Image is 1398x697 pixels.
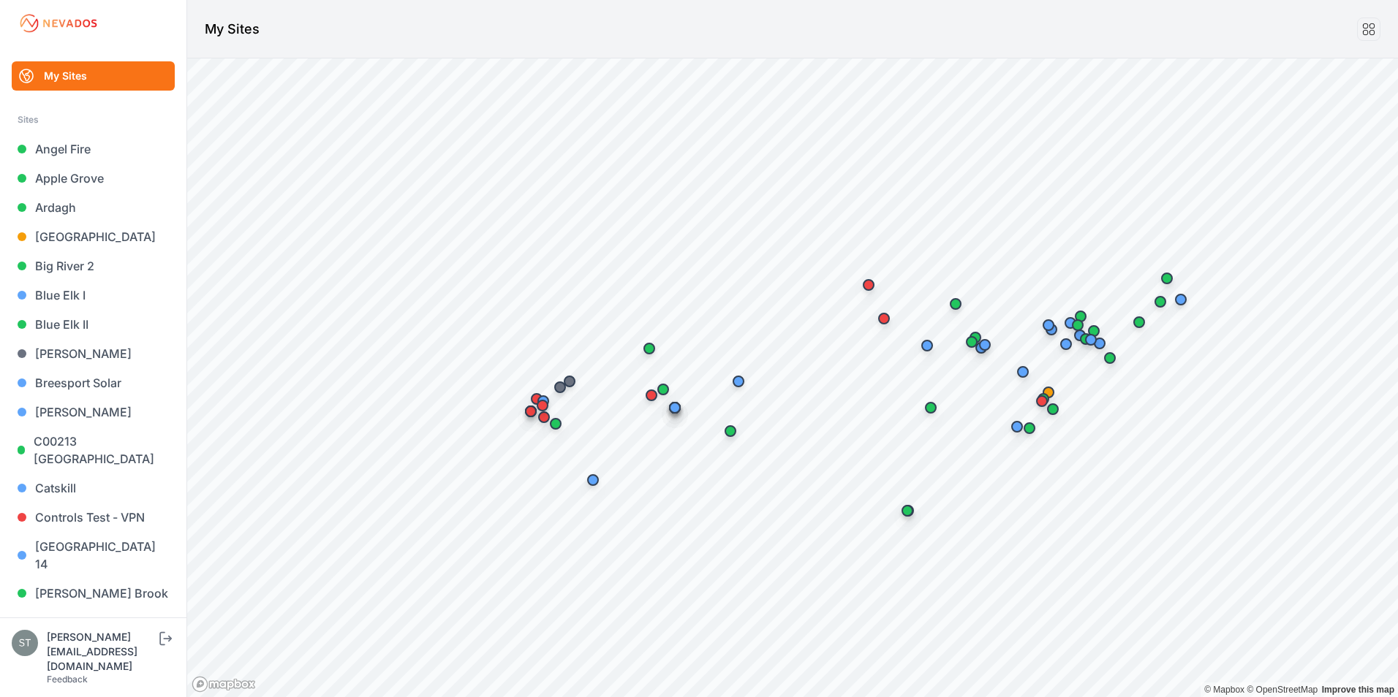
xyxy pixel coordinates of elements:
a: Big River 2 [12,251,175,281]
div: Sites [18,111,169,129]
div: Map marker [1166,285,1195,314]
a: My Sites [12,61,175,91]
div: Map marker [716,416,745,446]
a: Apple Grove [12,164,175,193]
a: Eastport ME [12,608,175,637]
div: Map marker [578,465,608,495]
div: Map marker [1125,308,1154,337]
div: Map marker [1008,357,1038,386]
div: Map marker [637,381,666,410]
div: Map marker [941,289,970,319]
div: Map marker [1027,386,1057,416]
div: Map marker [724,367,753,396]
div: [PERSON_NAME][EMAIL_ADDRESS][DOMAIN_NAME] [47,630,156,674]
div: Map marker [1029,384,1058,414]
a: Breesport Solar [12,368,175,397]
div: Map marker [893,496,922,525]
img: steve@nevados.solar [12,630,38,656]
a: Ardagh [12,193,175,222]
div: Map marker [522,384,551,414]
a: Mapbox logo [192,676,256,693]
div: Map marker [1146,287,1175,316]
a: [GEOGRAPHIC_DATA] 14 [12,532,175,579]
a: [GEOGRAPHIC_DATA] [12,222,175,251]
a: [PERSON_NAME] [12,339,175,368]
a: Map feedback [1322,685,1394,695]
div: Map marker [660,393,689,422]
a: [PERSON_NAME] [12,397,175,427]
div: Map marker [1063,311,1092,340]
a: Feedback [47,674,88,685]
div: Map marker [528,391,557,420]
div: Map marker [516,397,545,426]
div: Map marker [555,367,584,396]
a: Angel Fire [12,134,175,164]
div: Map marker [970,330,1000,359]
div: Map marker [635,334,664,363]
canvas: Map [187,58,1398,697]
a: Mapbox [1204,685,1244,695]
a: C00213 [GEOGRAPHIC_DATA] [12,427,175,473]
div: Map marker [1076,325,1106,354]
div: Map marker [1079,316,1108,346]
a: Blue Elk I [12,281,175,310]
h1: My Sites [205,19,260,39]
div: Map marker [1002,412,1032,441]
div: Map marker [916,393,945,422]
div: Map marker [913,331,942,360]
div: Map marker [649,375,678,404]
a: [PERSON_NAME] Brook [12,579,175,608]
img: Nevados [18,12,99,35]
a: OpenStreetMap [1247,685,1318,695]
div: Map marker [1152,264,1182,293]
div: Map marker [854,270,883,300]
div: Map marker [1034,378,1063,407]
div: Map marker [1034,311,1063,340]
a: Catskill [12,473,175,503]
div: Map marker [869,304,899,333]
div: Map marker [1066,302,1095,331]
div: Map marker [961,323,990,352]
div: Map marker [545,373,575,402]
div: Map marker [529,386,558,416]
div: Map marker [957,327,986,357]
a: Blue Elk II [12,310,175,339]
div: Map marker [1095,343,1125,373]
div: Map marker [1015,414,1044,443]
div: Map marker [1051,330,1081,359]
a: Controls Test - VPN [12,503,175,532]
div: Map marker [1056,308,1085,338]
